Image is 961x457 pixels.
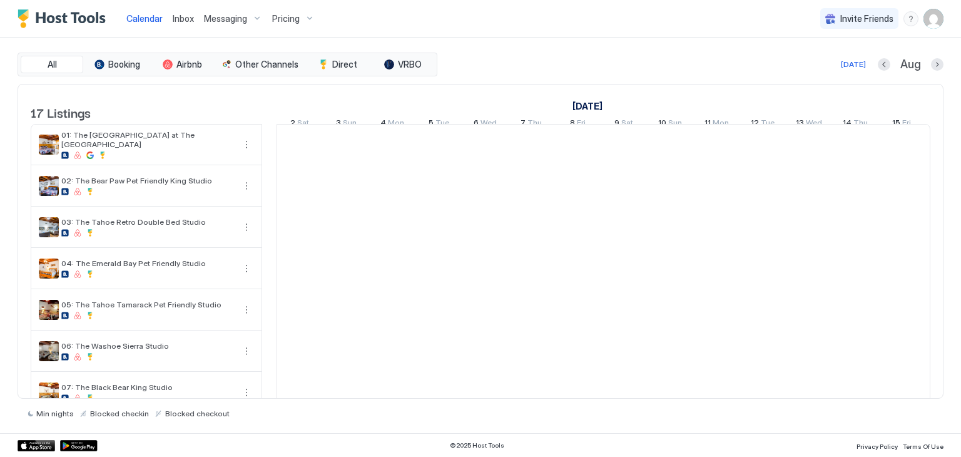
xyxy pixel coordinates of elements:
button: Previous month [878,58,890,71]
span: 9 [614,118,619,131]
span: 13 [796,118,804,131]
span: 5 [429,118,434,131]
span: 07: The Black Bear King Studio [61,383,234,392]
span: 06: The Washoe Sierra Studio [61,341,234,351]
span: Mon [388,118,404,131]
div: menu [239,178,254,193]
span: Terms Of Use [903,443,943,450]
span: Sun [343,118,357,131]
span: Thu [853,118,868,131]
span: Mon [713,118,729,131]
div: listing image [39,176,59,196]
span: Wed [806,118,822,131]
button: Airbnb [151,56,213,73]
div: menu [239,344,254,359]
div: listing image [39,217,59,237]
a: August 5, 2025 [425,115,452,133]
span: Sat [297,118,309,131]
span: Sun [668,118,682,131]
span: 15 [892,118,900,131]
a: August 2, 2025 [569,97,606,115]
a: August 7, 2025 [517,115,545,133]
div: [DATE] [841,59,866,70]
span: Fri [902,118,911,131]
button: More options [239,385,254,400]
span: 4 [380,118,386,131]
a: Host Tools Logo [18,9,111,28]
div: listing image [39,341,59,361]
button: VRBO [372,56,434,73]
a: Google Play Store [60,440,98,451]
span: Min nights [36,409,74,418]
span: 14 [843,118,852,131]
span: Tue [761,118,775,131]
span: Aug [900,58,921,72]
a: August 8, 2025 [567,115,589,133]
button: More options [239,220,254,235]
div: menu [239,261,254,276]
span: Thu [527,118,542,131]
span: 05: The Tahoe Tamarack Pet Friendly Studio [61,300,234,309]
span: All [48,59,57,70]
a: August 11, 2025 [701,115,732,133]
span: Direct [332,59,357,70]
span: Airbnb [176,59,202,70]
div: menu [903,11,918,26]
button: More options [239,261,254,276]
span: 02: The Bear Paw Pet Friendly King Studio [61,176,234,185]
span: 04: The Emerald Bay Pet Friendly Studio [61,259,234,268]
span: Other Channels [235,59,298,70]
span: Privacy Policy [857,443,898,450]
button: Direct [307,56,369,73]
span: 11 [704,118,711,131]
div: menu [239,385,254,400]
span: 12 [751,118,759,131]
button: More options [239,178,254,193]
div: menu [239,137,254,152]
div: listing image [39,135,59,155]
span: Messaging [204,13,247,24]
div: listing image [39,300,59,320]
a: Inbox [173,12,194,25]
button: More options [239,344,254,359]
span: 01: The [GEOGRAPHIC_DATA] at The [GEOGRAPHIC_DATA] [61,130,234,149]
span: 2 [290,118,295,131]
a: Calendar [126,12,163,25]
div: menu [239,220,254,235]
span: 6 [474,118,479,131]
a: Terms Of Use [903,439,943,452]
a: App Store [18,440,55,451]
span: Fri [577,118,586,131]
button: All [21,56,83,73]
div: listing image [39,259,59,279]
button: [DATE] [839,57,868,72]
span: 3 [336,118,341,131]
button: More options [239,137,254,152]
span: Booking [108,59,140,70]
div: tab-group [18,53,437,76]
a: August 14, 2025 [840,115,871,133]
span: Blocked checkin [90,409,149,418]
button: More options [239,302,254,317]
span: 7 [521,118,526,131]
span: Inbox [173,13,194,24]
span: Pricing [272,13,300,24]
span: 17 Listings [31,103,91,121]
a: August 6, 2025 [470,115,500,133]
span: Calendar [126,13,163,24]
span: Wed [480,118,497,131]
span: VRBO [398,59,422,70]
a: August 3, 2025 [333,115,360,133]
a: August 9, 2025 [611,115,636,133]
div: listing image [39,383,59,403]
span: 03: The Tahoe Retro Double Bed Studio [61,217,234,227]
button: Booking [86,56,148,73]
button: Next month [931,58,943,71]
span: Tue [435,118,449,131]
div: menu [239,302,254,317]
span: © 2025 Host Tools [450,441,504,449]
a: August 13, 2025 [793,115,825,133]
